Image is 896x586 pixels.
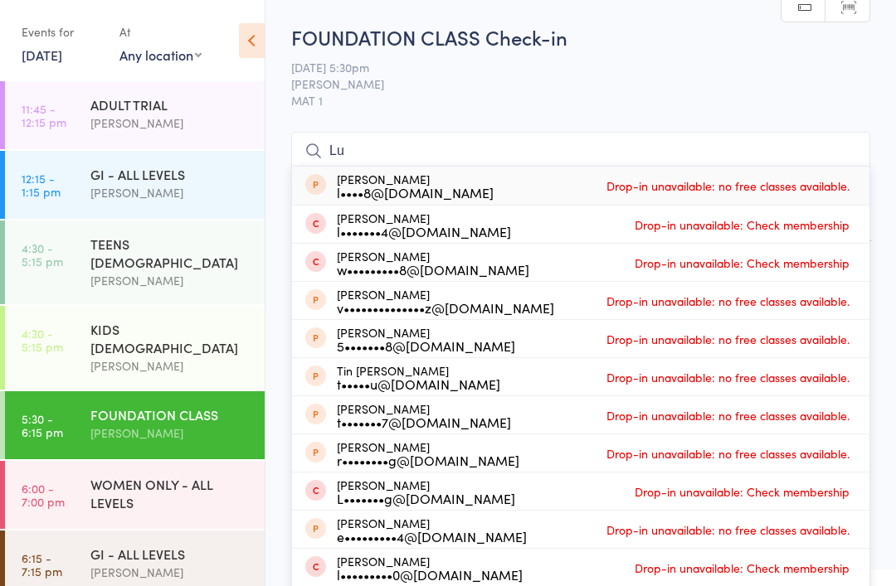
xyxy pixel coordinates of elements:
[291,92,870,109] span: MAT 1
[90,356,251,375] div: [PERSON_NAME]
[22,482,65,508] time: 6:00 - 7:00 pm
[90,95,251,114] div: ADULT TRIAL
[631,212,854,237] span: Drop-in unavailable: Check membership
[5,391,265,459] a: 5:30 -6:15 pmFOUNDATION CLASS[PERSON_NAME]
[337,225,511,238] div: l•••••••4@[DOMAIN_NAME]
[5,306,265,390] a: 4:30 -5:15 pmKIDS [DEMOGRAPHIC_DATA][PERSON_NAME]
[5,461,265,529] a: 6:00 -7:00 pmWOMEN ONLY - ALL LEVELS
[337,377,500,390] div: t•••••u@[DOMAIN_NAME]
[337,440,519,467] div: [PERSON_NAME]
[337,530,527,543] div: e•••••••••4@[DOMAIN_NAME]
[291,132,870,170] input: Search
[90,114,251,133] div: [PERSON_NAME]
[337,364,500,390] div: Tin [PERSON_NAME]
[22,327,63,353] time: 4:30 - 5:15 pm
[337,415,511,429] div: t•••••••7@[DOMAIN_NAME]
[337,492,515,505] div: L•••••••g@[DOMAIN_NAME]
[602,288,854,313] span: Drop-in unavailable: no free classes available.
[602,441,854,466] span: Drop-in unavailable: no free classes available.
[90,183,251,202] div: [PERSON_NAME]
[602,173,854,198] span: Drop-in unavailable: no free classes available.
[291,23,870,51] h2: FOUNDATION CLASS Check-in
[119,46,202,64] div: Any location
[337,453,519,467] div: r••••••••g@[DOMAIN_NAME]
[22,172,61,198] time: 12:15 - 1:15 pm
[337,186,494,199] div: l••••8@[DOMAIN_NAME]
[90,563,251,582] div: [PERSON_NAME]
[337,288,554,314] div: [PERSON_NAME]
[90,405,251,424] div: FOUNDATION CLASS
[90,424,251,443] div: [PERSON_NAME]
[337,555,523,581] div: [PERSON_NAME]
[5,220,265,304] a: 4:30 -5:15 pmTEENS [DEMOGRAPHIC_DATA][PERSON_NAME]
[602,403,854,428] span: Drop-in unavailable: no free classes available.
[337,326,515,352] div: [PERSON_NAME]
[337,249,529,276] div: [PERSON_NAME]
[22,102,66,128] time: 11:45 - 12:15 pm
[337,516,527,543] div: [PERSON_NAME]
[337,172,494,199] div: [PERSON_NAME]
[631,555,854,580] span: Drop-in unavailable: Check membership
[22,18,103,46] div: Events for
[337,402,511,429] div: [PERSON_NAME]
[602,365,854,390] span: Drop-in unavailable: no free classes available.
[90,235,251,271] div: TEENS [DEMOGRAPHIC_DATA]
[5,151,265,219] a: 12:15 -1:15 pmGI - ALL LEVELS[PERSON_NAME]
[602,517,854,542] span: Drop-in unavailable: no free classes available.
[337,568,523,581] div: l•••••••••0@[DOMAIN_NAME]
[337,211,511,238] div: [PERSON_NAME]
[337,263,529,276] div: w•••••••••8@[DOMAIN_NAME]
[337,301,554,314] div: v••••••••••••••z@[DOMAIN_NAME]
[22,412,63,438] time: 5:30 - 6:15 pm
[631,479,854,504] span: Drop-in unavailable: Check membership
[90,271,251,290] div: [PERSON_NAME]
[602,327,854,351] span: Drop-in unavailable: no free classes available.
[5,81,265,149] a: 11:45 -12:15 pmADULT TRIAL[PERSON_NAME]
[631,250,854,275] span: Drop-in unavailable: Check membership
[22,551,62,578] time: 6:15 - 7:15 pm
[337,478,515,505] div: [PERSON_NAME]
[22,46,62,64] a: [DATE]
[22,241,63,268] time: 4:30 - 5:15 pm
[291,75,845,92] span: [PERSON_NAME]
[119,18,202,46] div: At
[90,545,251,563] div: GI - ALL LEVELS
[90,320,251,356] div: KIDS [DEMOGRAPHIC_DATA]
[291,59,845,75] span: [DATE] 5:30pm
[90,475,251,511] div: WOMEN ONLY - ALL LEVELS
[337,339,515,352] div: 5•••••••8@[DOMAIN_NAME]
[90,165,251,183] div: GI - ALL LEVELS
